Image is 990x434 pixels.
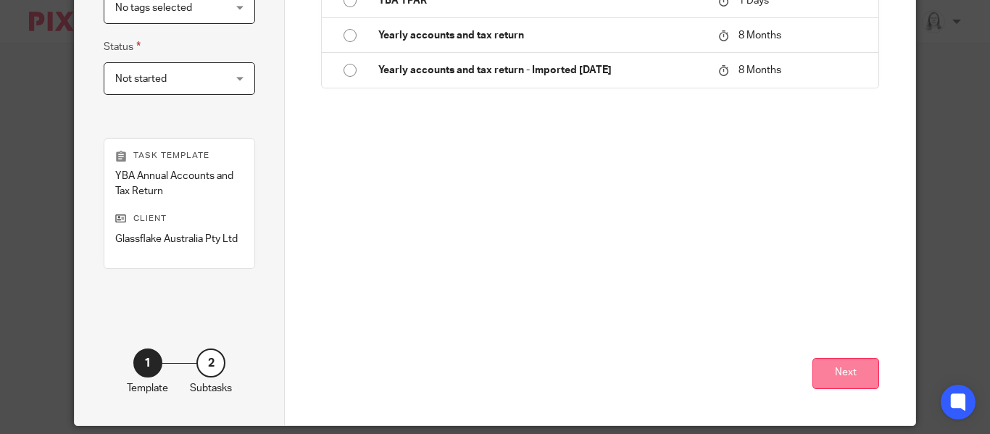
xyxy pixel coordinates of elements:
[115,3,192,13] span: No tags selected
[133,349,162,377] div: 1
[190,381,232,396] p: Subtasks
[378,63,704,78] p: Yearly accounts and tax return - Imported [DATE]
[115,213,244,225] p: Client
[812,358,879,389] button: Next
[739,65,781,75] span: 8 Months
[115,169,244,199] p: YBA Annual Accounts and Tax Return
[115,232,244,246] p: Glassflake Australia Pty Ltd
[104,38,141,55] label: Status
[127,381,168,396] p: Template
[115,74,167,84] span: Not started
[196,349,225,377] div: 2
[115,150,244,162] p: Task template
[739,30,781,41] span: 8 Months
[378,28,704,43] p: Yearly accounts and tax return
